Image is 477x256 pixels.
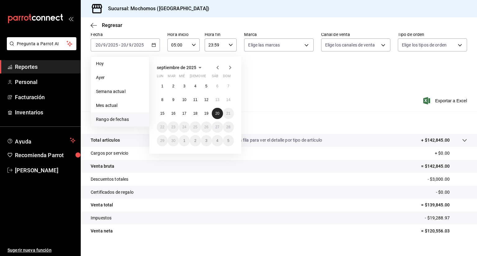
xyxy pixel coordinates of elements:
p: Da clic en la fila para ver el detalle por tipo de artículo [219,137,322,143]
p: = $142,845.00 [421,163,467,170]
button: 10 de septiembre de 2025 [179,94,190,105]
span: Inventarios [15,108,75,117]
abbr: 7 de septiembre de 2025 [227,84,229,88]
button: 9 de septiembre de 2025 [168,94,179,105]
button: Pregunta a Parrot AI [7,37,76,50]
span: / [101,42,103,47]
abbr: miércoles [179,74,185,81]
p: Certificados de regalo [91,189,134,196]
button: 27 de septiembre de 2025 [212,121,223,133]
button: 26 de septiembre de 2025 [201,121,212,133]
abbr: domingo [223,74,231,81]
abbr: 23 de septiembre de 2025 [171,125,175,129]
button: 1 de septiembre de 2025 [157,81,168,92]
span: / [106,42,108,47]
span: Regresar [102,22,122,28]
span: Personal [15,78,75,86]
abbr: 5 de octubre de 2025 [227,139,229,143]
button: 15 de septiembre de 2025 [157,108,168,119]
button: 7 de septiembre de 2025 [223,81,234,92]
abbr: 12 de septiembre de 2025 [204,98,208,102]
p: - $19,288.97 [425,215,467,221]
button: 1 de octubre de 2025 [179,135,190,146]
span: septiembre de 2025 [157,65,196,70]
button: 4 de septiembre de 2025 [190,81,201,92]
button: 11 de septiembre de 2025 [190,94,201,105]
span: Pregunta a Parrot AI [17,41,67,47]
abbr: 15 de septiembre de 2025 [160,111,164,116]
abbr: 26 de septiembre de 2025 [204,125,208,129]
p: = $120,556.03 [421,228,467,234]
p: + $0.00 [435,150,467,157]
span: Reportes [15,63,75,71]
abbr: 11 de septiembre de 2025 [193,98,197,102]
abbr: 4 de septiembre de 2025 [194,84,197,88]
span: - [119,42,120,47]
button: 12 de septiembre de 2025 [201,94,212,105]
button: open_drawer_menu [68,16,73,21]
abbr: 17 de septiembre de 2025 [182,111,186,116]
abbr: sábado [212,74,218,81]
input: -- [129,42,132,47]
span: Elige los canales de venta [325,42,375,48]
button: septiembre de 2025 [157,64,204,71]
button: 19 de septiembre de 2025 [201,108,212,119]
input: ---- [134,42,144,47]
button: 13 de septiembre de 2025 [212,94,223,105]
button: 8 de septiembre de 2025 [157,94,168,105]
p: Impuestos [91,215,111,221]
button: 14 de septiembre de 2025 [223,94,234,105]
span: / [132,42,134,47]
button: 17 de septiembre de 2025 [179,108,190,119]
p: - $3,000.00 [428,176,467,183]
p: Total artículos [91,137,120,143]
abbr: 29 de septiembre de 2025 [160,139,164,143]
label: Hora inicio [167,32,200,37]
button: 30 de septiembre de 2025 [168,135,179,146]
span: Rango de fechas [96,116,144,123]
button: 2 de septiembre de 2025 [168,81,179,92]
abbr: 22 de septiembre de 2025 [160,125,164,129]
abbr: 21 de septiembre de 2025 [226,111,230,116]
abbr: 8 de septiembre de 2025 [161,98,163,102]
span: Mes actual [96,102,144,109]
abbr: 4 de octubre de 2025 [216,139,218,143]
span: / [126,42,128,47]
label: Marca [244,32,313,37]
span: Sugerir nueva función [7,247,75,254]
button: 21 de septiembre de 2025 [223,108,234,119]
button: 29 de septiembre de 2025 [157,135,168,146]
button: 20 de septiembre de 2025 [212,108,223,119]
h3: Sucursal: Mochomos ([GEOGRAPHIC_DATA]) [103,5,209,12]
label: Tipo de orden [398,32,467,37]
button: Exportar a Excel [425,97,467,104]
button: 28 de septiembre de 2025 [223,121,234,133]
abbr: 20 de septiembre de 2025 [215,111,219,116]
abbr: 27 de septiembre de 2025 [215,125,219,129]
span: Hoy [96,60,144,67]
abbr: 2 de octubre de 2025 [194,139,197,143]
span: Elige los tipos de orden [402,42,447,48]
button: 3 de octubre de 2025 [201,135,212,146]
p: Cargos por servicio [91,150,129,157]
abbr: lunes [157,74,163,81]
abbr: 30 de septiembre de 2025 [171,139,175,143]
button: Regresar [91,22,122,28]
span: Recomienda Parrot [15,151,75,159]
label: Fecha [91,32,160,37]
p: = $139,845.00 [421,202,467,208]
input: -- [121,42,126,47]
abbr: 16 de septiembre de 2025 [171,111,175,116]
abbr: 14 de septiembre de 2025 [226,98,230,102]
input: ---- [108,42,118,47]
span: Facturación [15,93,75,101]
p: Resumen [91,119,467,126]
button: 22 de septiembre de 2025 [157,121,168,133]
abbr: viernes [201,74,206,81]
button: 6 de septiembre de 2025 [212,81,223,92]
p: Venta total [91,202,113,208]
abbr: 5 de septiembre de 2025 [205,84,207,88]
a: Pregunta a Parrot AI [4,45,76,51]
abbr: 2 de septiembre de 2025 [172,84,175,88]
